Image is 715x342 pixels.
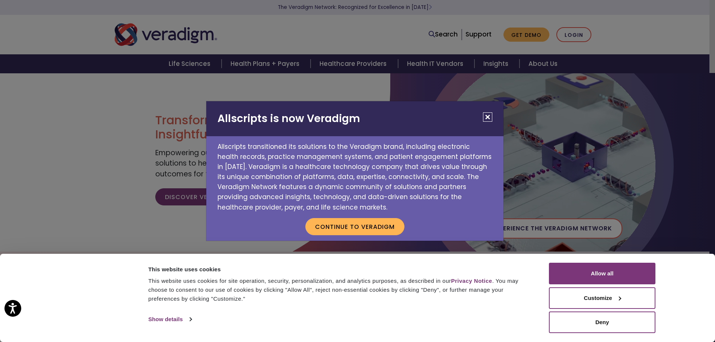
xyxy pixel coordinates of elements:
button: Close [483,112,492,122]
button: Customize [549,287,655,309]
button: Deny [549,311,655,333]
button: Continue to Veradigm [305,218,404,235]
a: Show details [148,314,191,325]
p: Allscripts transitioned its solutions to the Veradigm brand, including electronic health records,... [206,136,503,212]
div: This website uses cookies [148,265,532,274]
h2: Allscripts is now Veradigm [206,101,503,136]
button: Allow all [549,263,655,284]
div: This website uses cookies for site operation, security, personalization, and analytics purposes, ... [148,277,532,303]
a: Privacy Notice [451,278,492,284]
